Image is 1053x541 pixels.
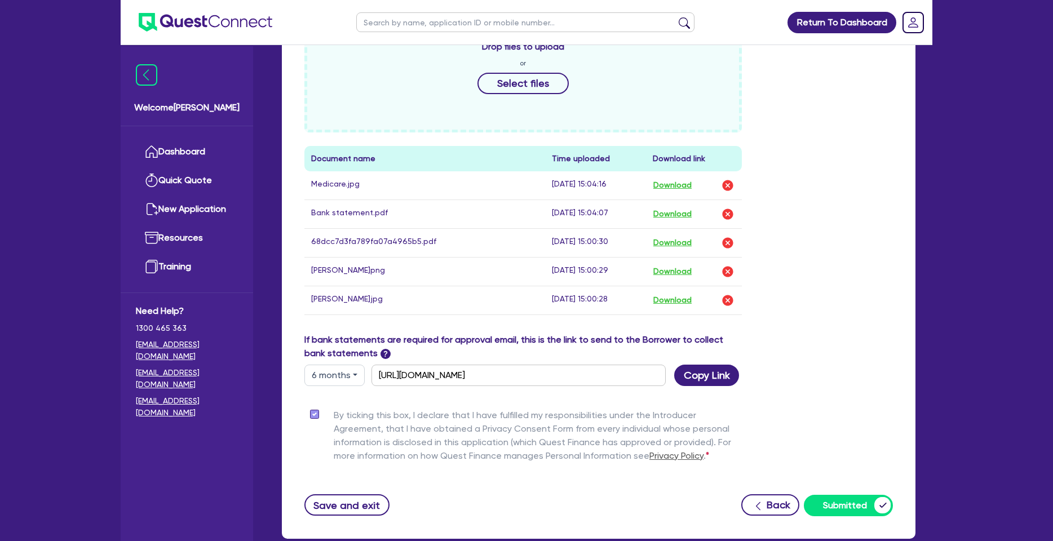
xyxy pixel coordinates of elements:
[653,178,692,193] button: Download
[653,236,692,250] button: Download
[482,40,564,54] span: Drop files to upload
[136,395,238,419] a: [EMAIL_ADDRESS][DOMAIN_NAME]
[741,494,799,516] button: Back
[545,171,646,200] td: [DATE] 15:04:16
[136,64,157,86] img: icon-menu-close
[356,12,694,32] input: Search by name, application ID or mobile number...
[136,252,238,281] a: Training
[899,8,928,37] a: Dropdown toggle
[145,202,158,216] img: new-application
[653,293,692,308] button: Download
[721,179,735,192] img: delete-icon
[304,333,742,360] label: If bank statements are required for approval email, this is the link to send to the Borrower to c...
[304,286,545,314] td: [PERSON_NAME]jpg
[520,58,526,68] span: or
[721,294,735,307] img: delete-icon
[545,228,646,257] td: [DATE] 15:00:30
[136,224,238,252] a: Resources
[545,257,646,286] td: [DATE] 15:00:29
[381,349,391,359] span: ?
[304,199,545,228] td: Bank statement.pdf
[334,409,742,467] label: By ticking this box, I declare that I have fulfilled my responsibilities under the Introducer Agr...
[649,450,704,461] a: Privacy Policy
[304,171,545,200] td: Medicare.jpg
[787,12,896,33] a: Return To Dashboard
[477,73,569,94] button: Select files
[136,322,238,334] span: 1300 465 363
[134,101,240,114] span: Welcome [PERSON_NAME]
[136,138,238,166] a: Dashboard
[136,304,238,318] span: Need Help?
[136,195,238,224] a: New Application
[145,260,158,273] img: training
[804,495,893,516] button: Submitted
[304,146,545,171] th: Document name
[545,146,646,171] th: Time uploaded
[545,199,646,228] td: [DATE] 15:04:07
[145,231,158,245] img: resources
[304,365,365,386] button: Dropdown toggle
[721,236,735,250] img: delete-icon
[653,264,692,279] button: Download
[136,367,238,391] a: [EMAIL_ADDRESS][DOMAIN_NAME]
[304,257,545,286] td: [PERSON_NAME]png
[545,286,646,314] td: [DATE] 15:00:28
[721,265,735,278] img: delete-icon
[646,146,742,171] th: Download link
[304,228,545,257] td: 68dcc7d3fa789fa07a4965b5.pdf
[136,339,238,362] a: [EMAIL_ADDRESS][DOMAIN_NAME]
[139,13,272,32] img: quest-connect-logo-blue
[304,494,390,516] button: Save and exit
[145,174,158,187] img: quick-quote
[136,166,238,195] a: Quick Quote
[653,207,692,221] button: Download
[674,365,739,386] button: Copy Link
[721,207,735,221] img: delete-icon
